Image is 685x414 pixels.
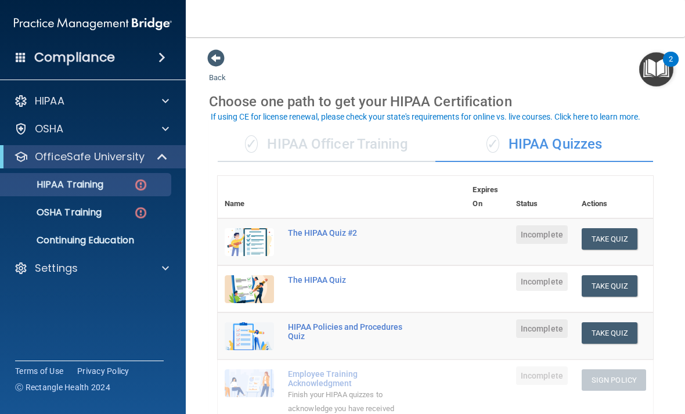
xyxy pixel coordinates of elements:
a: Privacy Policy [77,365,129,377]
div: The HIPAA Quiz #2 [288,228,408,237]
div: Employee Training Acknowledgment [288,369,408,388]
span: Incomplete [516,319,568,338]
button: Take Quiz [582,275,637,297]
div: HIPAA Officer Training [218,127,435,162]
a: HIPAA [14,94,169,108]
div: HIPAA Policies and Procedures Quiz [288,322,408,341]
img: danger-circle.6113f641.png [134,178,148,192]
span: Ⓒ Rectangle Health 2024 [15,381,110,393]
span: Incomplete [516,272,568,291]
a: Terms of Use [15,365,63,377]
button: Open Resource Center, 2 new notifications [639,52,673,87]
a: OSHA [14,122,169,136]
h4: Compliance [34,49,115,66]
th: Expires On [466,176,509,218]
button: Take Quiz [582,322,637,344]
p: Settings [35,261,78,275]
img: danger-circle.6113f641.png [134,206,148,220]
a: Settings [14,261,169,275]
p: OSHA [35,122,64,136]
button: Take Quiz [582,228,637,250]
span: ✓ [245,135,258,153]
div: 2 [669,59,673,74]
th: Name [218,176,281,218]
div: If using CE for license renewal, please check your state's requirements for online vs. live cours... [211,113,640,121]
p: OSHA Training [8,207,102,218]
th: Actions [575,176,653,218]
span: Incomplete [516,225,568,244]
a: OfficeSafe University [14,150,168,164]
div: HIPAA Quizzes [435,127,653,162]
button: If using CE for license renewal, please check your state's requirements for online vs. live cours... [209,111,642,123]
div: The HIPAA Quiz [288,275,408,285]
p: OfficeSafe University [35,150,145,164]
iframe: Drift Widget Chat Controller [484,347,671,394]
p: HIPAA [35,94,64,108]
img: PMB logo [14,12,172,35]
span: ✓ [486,135,499,153]
th: Status [509,176,575,218]
p: HIPAA Training [8,179,103,190]
div: Choose one path to get your HIPAA Certification [209,85,662,118]
a: Back [209,59,226,82]
p: Continuing Education [8,235,166,246]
